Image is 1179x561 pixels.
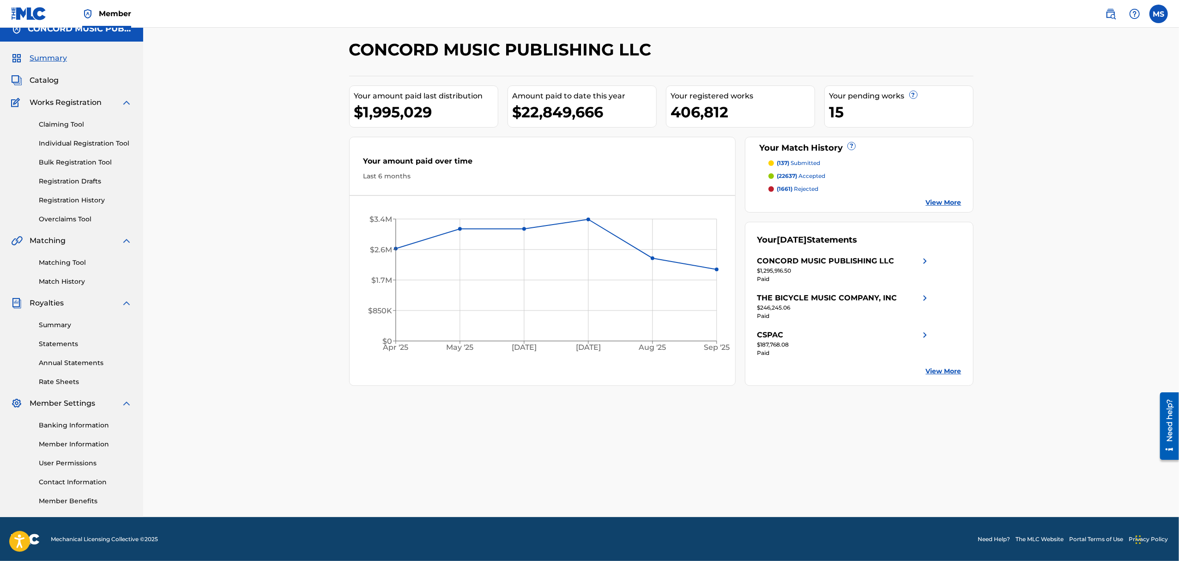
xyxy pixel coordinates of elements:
[370,245,392,254] tspan: $2.6M
[757,349,931,357] div: Paid
[39,320,132,330] a: Summary
[39,139,132,148] a: Individual Registration Tool
[121,97,132,108] img: expand
[1153,389,1179,463] iframe: Resource Center
[368,306,392,315] tspan: $850K
[39,377,132,387] a: Rate Sheets
[39,339,132,349] a: Statements
[919,256,931,267] img: right chevron icon
[363,171,722,181] div: Last 6 months
[30,75,59,86] span: Catalog
[1069,535,1123,543] a: Portal Terms of Use
[11,398,22,409] img: Member Settings
[919,293,931,304] img: right chevron icon
[777,185,818,193] p: rejected
[121,298,132,309] img: expand
[757,234,857,246] div: Your Statements
[39,258,132,268] a: Matching Tool
[30,97,102,108] span: Works Registration
[768,185,961,193] a: (1661) rejected
[349,39,656,60] h2: CONCORD MUSIC PUBLISHING LLC
[39,158,132,167] a: Bulk Registration Tool
[757,275,931,283] div: Paid
[926,366,961,376] a: View More
[39,421,132,430] a: Banking Information
[99,8,131,19] span: Member
[30,398,95,409] span: Member Settings
[757,267,931,275] div: $1,295,916.50
[777,185,792,192] span: (1661)
[768,172,961,180] a: (22637) accepted
[513,102,656,122] div: $22,849,666
[28,24,132,34] h5: CONCORD MUSIC PUBLISHING LLC
[512,343,537,352] tspan: [DATE]
[757,304,931,312] div: $246,245.06
[638,343,666,352] tspan: Aug '25
[369,215,392,224] tspan: $3.4M
[829,102,973,122] div: 15
[1016,535,1064,543] a: The MLC Website
[1101,5,1120,23] a: Public Search
[1129,535,1168,543] a: Privacy Policy
[11,534,40,545] img: logo
[777,159,789,166] span: (137)
[777,172,797,179] span: (22637)
[30,53,67,64] span: Summary
[446,343,473,352] tspan: May '25
[757,293,897,304] div: THE BICYCLE MUSIC COMPANY, INC
[757,293,931,320] a: THE BICYCLE MUSIC COMPANY, INCright chevron icon$246,245.06Paid
[354,102,498,122] div: $1,995,029
[1125,5,1144,23] div: Help
[39,195,132,205] a: Registration History
[121,235,132,246] img: expand
[1105,8,1116,19] img: search
[671,91,815,102] div: Your registered works
[11,53,67,64] a: SummarySummary
[11,97,23,108] img: Works Registration
[39,277,132,287] a: Match History
[919,329,931,341] img: right chevron icon
[768,159,961,167] a: (137) submitted
[757,312,931,320] div: Paid
[39,458,132,468] a: User Permissions
[11,298,22,309] img: Royalties
[39,214,132,224] a: Overclaims Tool
[978,535,1010,543] a: Need Help?
[382,343,408,352] tspan: Apr '25
[11,53,22,64] img: Summary
[910,91,917,98] span: ?
[11,24,22,35] img: Accounts
[354,91,498,102] div: Your amount paid last distribution
[757,341,931,349] div: $187,768.08
[757,256,931,283] a: CONCORD MUSIC PUBLISHING LLCright chevron icon$1,295,916.50Paid
[82,8,93,19] img: Top Rightsholder
[757,142,961,154] div: Your Match History
[576,343,601,352] tspan: [DATE]
[382,337,392,346] tspan: $0
[513,91,656,102] div: Amount paid to date this year
[1133,517,1179,561] iframe: Chat Widget
[757,256,894,267] div: CONCORD MUSIC PUBLISHING LLC
[39,477,132,487] a: Contact Information
[829,91,973,102] div: Your pending works
[39,120,132,129] a: Claiming Tool
[39,496,132,506] a: Member Benefits
[39,177,132,186] a: Registration Drafts
[11,75,22,86] img: Catalog
[39,439,132,449] a: Member Information
[121,398,132,409] img: expand
[757,329,783,341] div: CSPAC
[757,329,931,357] a: CSPACright chevron icon$187,768.08Paid
[777,159,820,167] p: submitted
[777,172,825,180] p: accepted
[1129,8,1140,19] img: help
[51,535,158,543] span: Mechanical Licensing Collective © 2025
[371,276,392,285] tspan: $1.7M
[848,142,855,150] span: ?
[704,343,730,352] tspan: Sep '25
[363,156,722,171] div: Your amount paid over time
[671,102,815,122] div: 406,812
